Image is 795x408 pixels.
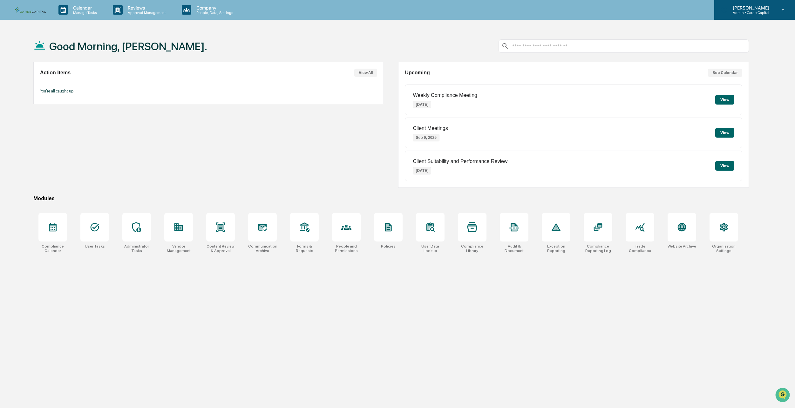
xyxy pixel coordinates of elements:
div: Compliance Calendar [38,244,67,253]
h2: Action Items [40,70,71,76]
div: Communications Archive [248,244,277,253]
p: Sep 9, 2025 [413,134,439,141]
div: Website Archive [668,244,696,248]
p: Weekly Compliance Meeting [413,92,477,98]
div: Modules [33,195,749,201]
p: How can we help? [6,13,116,23]
p: Company [191,5,236,10]
span: Attestations [52,80,79,86]
span: Pylon [63,107,77,112]
button: Start new chat [108,50,116,58]
div: Audit & Document Logs [500,244,528,253]
div: Start new chat [22,48,104,55]
a: 🔎Data Lookup [4,89,43,101]
div: 🗄️ [46,80,51,85]
p: Manage Tasks [68,10,100,15]
img: 1746055101610-c473b297-6a78-478c-a979-82029cc54cd1 [6,48,18,60]
div: People and Permissions [332,244,361,253]
div: Compliance Library [458,244,486,253]
div: User Data Lookup [416,244,445,253]
p: People, Data, Settings [191,10,236,15]
div: Policies [381,244,396,248]
h1: Good Morning, [PERSON_NAME]. [49,40,207,53]
div: Forms & Requests [290,244,319,253]
p: You're all caught up! [40,89,377,93]
div: 🖐️ [6,80,11,85]
img: logo [15,7,46,13]
button: View All [354,69,377,77]
a: 🖐️Preclearance [4,77,44,89]
a: Powered byPylon [45,107,77,112]
button: View [715,161,734,171]
span: Preclearance [13,80,41,86]
p: Reviews [123,5,169,10]
div: 🔎 [6,92,11,98]
button: View [715,128,734,138]
div: User Tasks [85,244,105,248]
p: Calendar [68,5,100,10]
div: Content Review & Approval [206,244,235,253]
p: [DATE] [413,101,431,108]
p: [PERSON_NAME] [728,5,772,10]
div: We're available if you need us! [22,55,80,60]
a: 🗄️Attestations [44,77,81,89]
div: Organization Settings [710,244,738,253]
div: Administrator Tasks [122,244,151,253]
p: Admin • Garde Capital [728,10,772,15]
div: Trade Compliance [626,244,654,253]
p: Client Meetings [413,126,448,131]
h2: Upcoming [405,70,430,76]
iframe: Open customer support [775,387,792,404]
p: Approval Management [123,10,169,15]
button: See Calendar [708,69,742,77]
div: Exception Reporting [542,244,570,253]
button: View [715,95,734,105]
p: Client Suitability and Performance Review [413,159,507,164]
span: Data Lookup [13,92,40,98]
div: Vendor Management [164,244,193,253]
div: Compliance Reporting Log [584,244,612,253]
p: [DATE] [413,167,431,174]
